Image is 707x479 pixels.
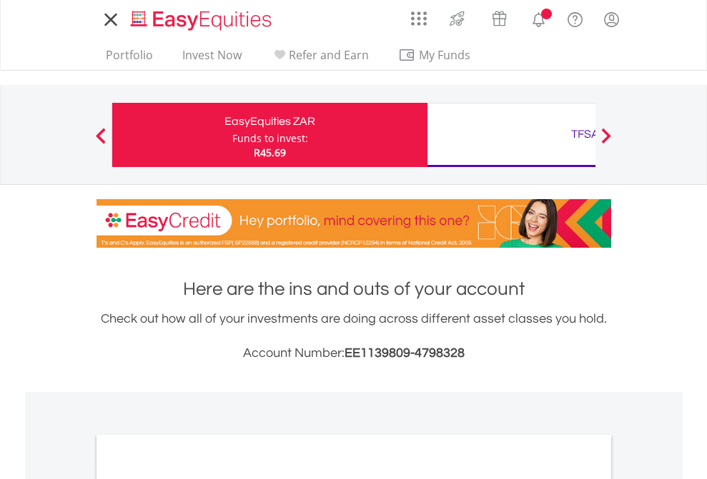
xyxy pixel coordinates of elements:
img: vouchers-v2.svg [488,7,511,30]
a: Refer and Earn [265,48,375,70]
div: Check out how all of your investments are doing across different asset classes you hold. [97,309,611,363]
img: grid-menu-icon.svg [411,11,427,26]
span: EE1139809-4798328 [345,346,465,360]
a: My Profile [593,4,630,35]
span: R45.69 [254,146,286,159]
a: AppsGrid [402,4,436,26]
a: FAQ's and Support [557,4,593,32]
h3: Account Number: [97,343,611,363]
button: Next [592,135,621,149]
span: My Funds [398,46,492,64]
div: Funds to invest: [232,131,308,146]
img: EasyEquities_Logo.png [128,9,277,32]
a: Invest Now [177,48,247,70]
img: EasyCredit Promotion Banner [97,199,611,248]
h1: Here are the ins and outs of your account [97,276,611,302]
div: EasyEquities ZAR [121,111,419,131]
button: Previous [86,135,115,149]
a: Portfolio [100,48,159,70]
a: Notifications [520,4,557,32]
span: Refer and Earn [289,47,369,63]
a: Vouchers [478,4,520,30]
a: Home page [125,4,277,32]
img: thrive-v2.svg [445,7,469,30]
